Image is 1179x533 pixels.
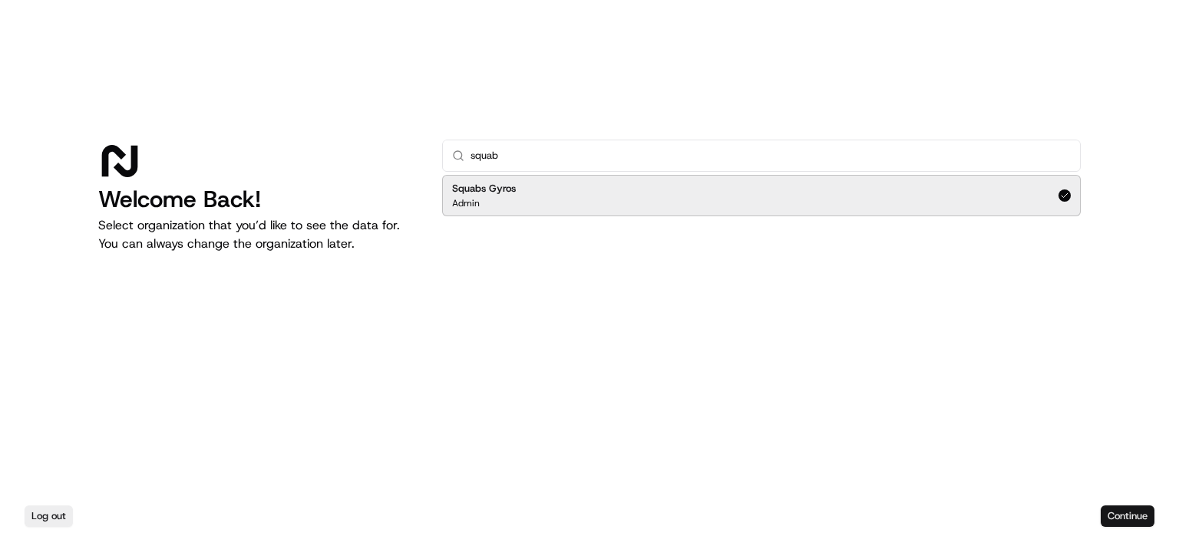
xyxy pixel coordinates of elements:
[471,140,1071,171] input: Type to search...
[1101,505,1154,527] button: Continue
[98,186,418,213] h1: Welcome Back!
[98,216,418,253] p: Select organization that you’d like to see the data for. You can always change the organization l...
[442,172,1081,219] div: Suggestions
[452,182,516,196] h2: Squabs Gyros
[452,197,480,209] p: Admin
[25,505,73,527] button: Log out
